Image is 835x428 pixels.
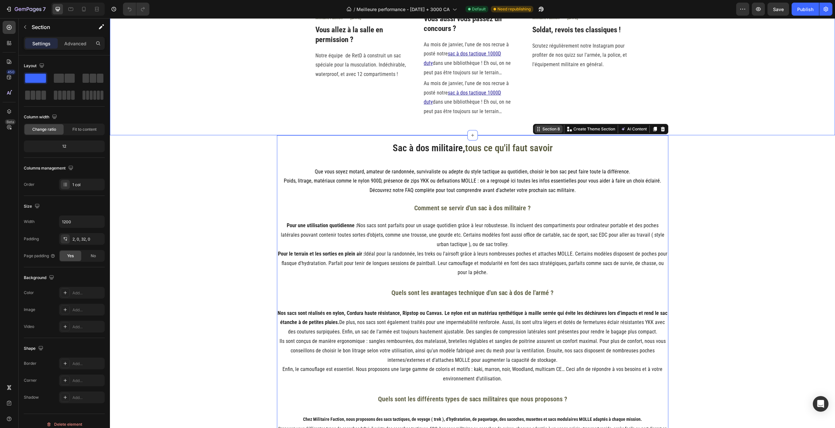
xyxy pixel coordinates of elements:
[24,202,41,211] div: Size
[314,61,411,98] p: Au mois de janvier, l'une de nos recrue à posté notre dans une bibliothèque ! Eh oui, on ne peut ...
[24,361,37,366] div: Border
[168,203,558,231] p: Nos sacs sont parfaits pour un usage quotidien grâce à leur robustesse. Ils incluent des comparti...
[5,119,16,125] div: Beta
[205,33,303,61] p: Notre équipe de RetD à construit un sac spéciale pour la musculation. Indéchirable, waterproof, e...
[72,307,103,313] div: Add...
[193,398,532,404] strong: Chez Militaire Faction, nous proposons des sacs tactiques, de voyage ( trek ), d’hydratation, de ...
[6,69,16,75] div: 450
[168,408,557,422] span: Proposez vous déférentes types de sacoches ? Oui, il existe des sacoches tactiques, EDC, bananes ...
[24,307,35,313] div: Image
[168,290,558,318] p: De plus, nos sacs sont également traités pour une imperméabilité renforcée. Aussi, ils sont ultra...
[24,324,34,330] div: Video
[72,182,103,188] div: 1 col
[168,231,558,259] p: Idéal pour la randonnée, les treks ou l'airsoft grâce à leurs nombreuses poches et attaches MOLLE...
[24,219,35,225] div: Width
[168,347,558,365] p: Enfin, le camouflage est essentiel. Nous proposons une large gamme de coloris et motifs : kaki, m...
[24,62,46,70] div: Layout
[205,150,520,156] span: Que vous soyez motard, amateur de randonnée, survivaliste ou adepte du style tactique au quotidie...
[497,6,531,12] span: Need republishing
[24,290,34,296] div: Color
[24,377,37,383] div: Corner
[797,6,813,13] div: Publish
[767,3,789,16] button: Save
[67,253,74,259] span: Yes
[64,40,86,47] p: Advanced
[72,126,97,132] span: Fit to content
[72,324,103,330] div: Add...
[355,124,443,135] span: tous ce qu'il faut savoir
[314,32,391,48] a: sac à dos tactique 1000D duty
[463,108,505,114] p: Create Theme Section
[314,22,411,59] p: Au mois de janvier, l'une de nos recrue à posté notre dans une bibliothèque ! Eh oui, on ne peut ...
[24,273,55,282] div: Background
[32,23,85,31] p: Section
[32,40,51,47] p: Settings
[24,253,55,259] div: Page padding
[24,113,58,122] div: Column width
[283,124,355,135] span: Sac à dos militaire,
[304,186,421,194] span: Comment se servir d'un sac à dos militaire ?
[281,271,444,278] span: Quels sont les avantages technique d'un sac à dos de l'armé ?
[773,7,784,12] span: Save
[24,344,45,353] div: Shape
[168,292,557,307] strong: Nos sacs sont réalisés en nylon, Cordura haute résistance, Ripstop ou Canvas. Le nylon est un mat...
[25,142,103,151] div: 12
[24,394,39,400] div: Shadow
[24,164,75,173] div: Columns management
[72,236,103,242] div: 2, 0, 32, 0
[3,3,49,16] button: 7
[59,216,104,228] input: Auto
[509,107,538,115] button: AI Content
[43,5,46,13] p: 7
[24,236,39,242] div: Padding
[123,3,149,16] div: Undo/Redo
[72,361,103,367] div: Add...
[422,6,521,17] div: Soldat, revois tes classiques !
[357,6,450,13] span: Meilleure performance - [DATE] + 3000 CA
[174,159,551,166] span: Poids, litrage, matériaux comme le nylon 900D, présence de zips YKK ou defixations MOLLE : on a r...
[24,182,35,187] div: Order
[260,169,466,175] span: Découvrez notre FAQ complète pour tout comprendre avant d’acheter votre prochain sac militaire.
[177,204,247,210] strong: Pour une utilisation quotidienne :
[72,395,103,401] div: Add...
[354,6,355,13] span: /
[431,108,451,114] div: Section 8
[72,290,103,296] div: Add...
[168,318,558,347] p: Ils sont conçus de manière ergonomique : sangles rembourrées, dos matelassé, bretelles réglables ...
[91,253,96,259] span: No
[110,18,835,428] iframe: To enrich screen reader interactions, please activate Accessibility in Grammarly extension settings
[268,377,457,385] span: Quels sont les différents types de sacs militaires que nous proposons ?
[472,6,486,12] span: Default
[314,71,391,87] a: sac à dos tactique 1000D duty
[72,378,103,384] div: Add...
[422,23,520,51] p: Scrutez régulièrement notre Instagram pour profiter de nos quizz sur l'armée, la police, et l'équ...
[792,3,819,16] button: Publish
[813,396,828,412] div: Open Intercom Messenger
[168,232,255,239] strong: Pour le terrain et les sorties en plein air :
[32,126,56,132] span: Change ratio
